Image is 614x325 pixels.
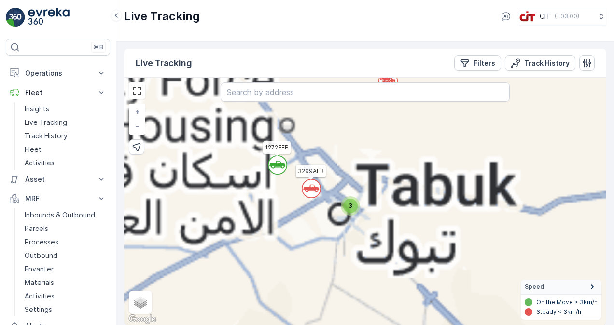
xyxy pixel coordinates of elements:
[6,170,110,189] button: Asset
[302,179,321,198] svg: `
[540,12,551,21] p: CIT
[124,9,200,24] p: Live Tracking
[6,64,110,83] button: Operations
[25,210,95,220] p: Inbounds & Outbound
[6,189,110,208] button: MRF
[25,237,58,247] p: Processes
[25,264,54,274] p: Envanter
[268,155,280,170] div: `
[21,208,110,222] a: Inbounds & Outbound
[25,251,57,260] p: Outbound
[25,118,67,127] p: Live Tracking
[25,145,42,154] p: Fleet
[221,82,510,102] input: Search by address
[21,262,110,276] a: Envanter
[536,298,598,306] p: On the Move > 3km/h
[135,108,140,116] span: +
[21,235,110,249] a: Processes
[519,11,536,22] img: cit-logo_pOk6rL0.png
[505,55,575,71] button: Track History
[268,155,287,175] svg: `
[130,119,144,134] a: Zoom Out
[21,222,110,235] a: Parcels
[25,88,91,97] p: Fleet
[25,224,48,233] p: Parcels
[135,122,140,130] span: −
[25,158,55,168] p: Activities
[25,131,68,141] p: Track History
[25,278,54,287] p: Materials
[555,13,579,20] p: ( +03:00 )
[474,58,495,68] p: Filters
[378,71,391,86] div: `
[25,194,91,203] p: MRF
[25,291,55,301] p: Activities
[536,308,581,316] p: Steady < 3km/h
[341,196,360,216] div: 3
[302,179,314,193] div: `
[521,280,601,295] summary: Speed
[378,71,398,91] svg: `
[6,8,25,27] img: logo
[136,56,192,70] p: Live Tracking
[454,55,501,71] button: Filters
[21,249,110,262] a: Outbound
[25,104,49,114] p: Insights
[130,105,144,119] a: Zoom In
[25,175,91,184] p: Asset
[94,43,103,51] p: ⌘B
[21,143,110,156] a: Fleet
[25,305,52,314] p: Settings
[519,8,606,25] button: CIT(+03:00)
[349,202,352,209] span: 3
[28,8,70,27] img: logo_light-DOdMpM7g.png
[21,116,110,129] a: Live Tracking
[6,83,110,102] button: Fleet
[21,156,110,170] a: Activities
[21,102,110,116] a: Insights
[524,58,570,68] p: Track History
[130,292,151,313] a: Layers
[21,303,110,316] a: Settings
[25,68,91,78] p: Operations
[21,129,110,143] a: Track History
[525,283,544,291] span: Speed
[21,289,110,303] a: Activities
[21,276,110,289] a: Materials
[130,83,144,98] a: View Fullscreen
